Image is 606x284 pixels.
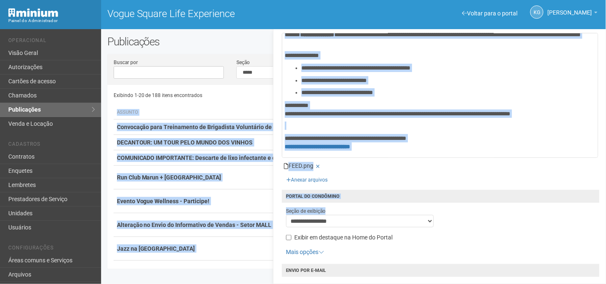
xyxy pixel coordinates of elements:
strong: Jazz na [GEOGRAPHIC_DATA] [117,245,195,252]
div: Exibindo 1-20 de 188 itens encontrados [114,89,354,102]
div: Anexar arquivos [282,171,332,184]
a: Voltar para o portal [462,10,518,17]
a: Mais opções [286,249,324,255]
label: Buscar por [114,59,138,66]
span: Karina Godoy [548,1,592,16]
label: Seção de exibição [286,207,325,215]
th: Assunto [114,106,310,120]
strong: Evento Vogue Wellness - Participe! [117,198,210,204]
li: Operacional [8,37,95,46]
i: Remover [316,164,320,169]
input: Exibir em destaque na Home do Portal [286,235,291,240]
h4: Portal do condômino [282,190,599,203]
div: Painel do Administrador [8,17,95,25]
strong: DECANTOUR: UM TOUR PELO MUNDO DOS VINHOS [117,139,253,146]
strong: Alteração no Envio do Informativo de Vendas - Setor MALL [117,222,272,228]
span: Exibir em destaque na Home do Portal [294,234,392,241]
li: Cadastros [8,141,95,150]
h2: Publicações [107,35,305,48]
li: Configurações [8,245,95,254]
img: Minium [8,8,58,17]
a: KG [530,5,544,19]
a: [PERSON_NAME] [548,10,598,17]
h1: Vogue Square Life Experience [107,8,348,19]
strong: Convocação para Treinamento de Brigadista Voluntário de Incêndio [117,124,296,130]
h4: Envio por e-mail [282,264,599,277]
strong: Run Club Marun + [GEOGRAPHIC_DATA] [117,174,221,181]
strong: COMUNICADO IMPORTANTE: Descarte de lixo infectante e entulhos [117,154,296,161]
label: Seção [236,59,250,66]
li: FEED.png [284,162,597,171]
